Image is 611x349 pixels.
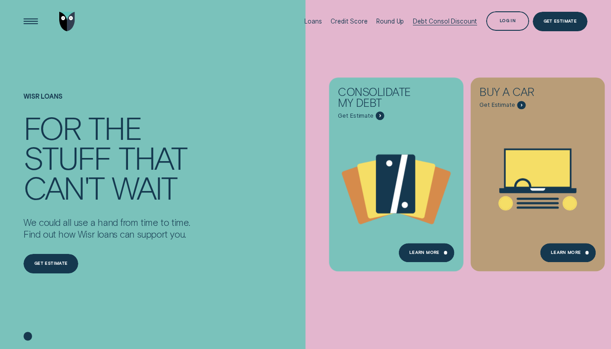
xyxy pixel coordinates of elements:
[24,112,190,202] h4: For the stuff that can't wait
[24,172,104,202] div: can't
[24,217,190,240] p: We could all use a hand from time to time. Find out how Wisr loans can support you.
[533,12,587,31] a: Get Estimate
[24,254,78,273] a: Get estimate
[398,243,455,263] a: Learn more
[24,93,190,112] h1: Wisr loans
[486,11,529,31] button: Log in
[304,18,322,25] div: Loans
[338,86,424,111] div: Consolidate my debt
[24,142,111,172] div: stuff
[88,112,141,142] div: the
[21,12,41,31] button: Open Menu
[479,86,565,100] div: Buy a car
[479,101,515,109] span: Get Estimate
[413,18,477,25] div: Debt Consol Discount
[59,12,76,31] img: Wisr
[470,78,605,266] a: Buy a car - Learn more
[331,18,367,25] div: Credit Score
[24,112,81,142] div: For
[118,142,187,172] div: that
[112,172,177,202] div: wait
[376,18,404,25] div: Round Up
[540,243,596,263] a: Learn More
[329,78,464,266] a: Consolidate my debt - Learn more
[338,112,373,120] span: Get Estimate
